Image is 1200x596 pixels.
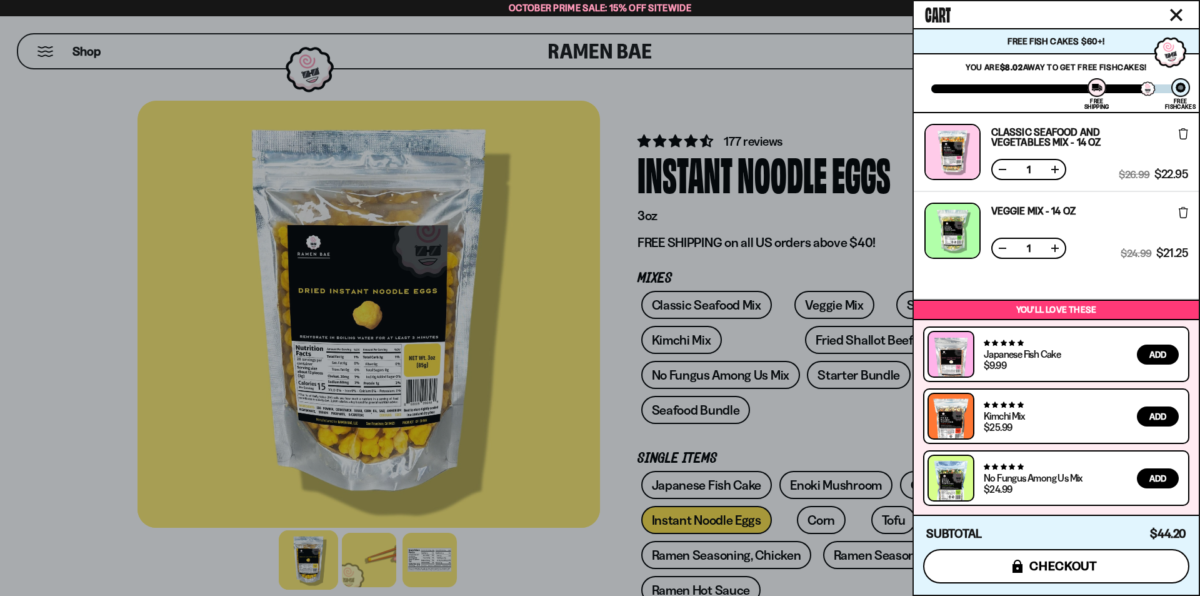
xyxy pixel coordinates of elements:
span: $44.20 [1150,527,1186,541]
div: Free Fishcakes [1165,98,1196,109]
h4: Subtotal [926,528,982,540]
span: $26.99 [1119,169,1149,180]
span: $21.25 [1156,248,1188,259]
span: 4.76 stars [984,401,1023,409]
span: Add [1149,474,1166,483]
span: checkout [1029,559,1097,573]
a: Classic Seafood and Vegetables Mix - 14 OZ [991,127,1119,147]
div: $9.99 [984,360,1006,370]
strong: $8.02 [1000,62,1023,72]
span: 4.82 stars [984,463,1023,471]
span: $22.95 [1154,169,1188,180]
p: You’ll love these [917,304,1196,316]
button: Add [1137,407,1179,427]
span: October Prime Sale: 15% off Sitewide [509,2,691,14]
span: Cart [925,1,951,26]
button: Add [1137,468,1179,488]
p: You are away to get Free Fishcakes! [931,62,1181,72]
a: No Fungus Among Us Mix [984,472,1082,484]
span: $24.99 [1121,248,1151,259]
span: Free Fish Cakes $60+! [1007,36,1104,47]
a: Veggie Mix - 14 OZ [991,206,1076,216]
span: Add [1149,412,1166,421]
span: 1 [1019,243,1039,253]
span: 4.77 stars [984,339,1023,347]
button: checkout [923,549,1189,583]
button: Close cart [1167,6,1186,24]
button: Add [1137,345,1179,365]
div: $25.99 [984,422,1012,432]
span: 1 [1019,164,1039,174]
a: Kimchi Mix [984,410,1024,422]
span: Add [1149,350,1166,359]
a: Japanese Fish Cake [984,348,1061,360]
div: Free Shipping [1084,98,1109,109]
div: $24.99 [984,484,1012,494]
